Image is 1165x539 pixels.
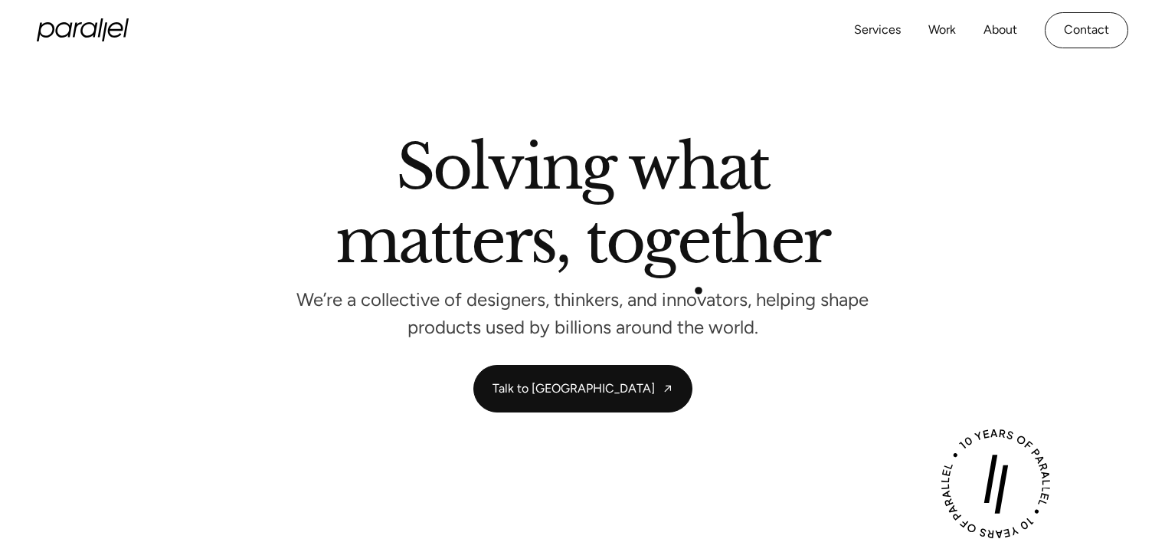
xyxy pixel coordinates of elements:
a: home [37,18,129,41]
h2: Solving what matters, together [335,137,830,278]
a: About [983,19,1017,41]
a: Contact [1045,12,1128,48]
p: We’re a collective of designers, thinkers, and innovators, helping shape products used by billion... [296,294,870,334]
a: Services [854,19,901,41]
a: Work [928,19,956,41]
